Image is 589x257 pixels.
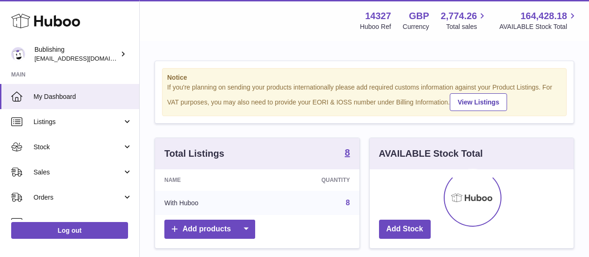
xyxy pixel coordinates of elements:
span: AVAILABLE Stock Total [499,22,578,31]
a: 2,774.26 Total sales [441,10,488,31]
strong: GBP [409,10,429,22]
span: [EMAIL_ADDRESS][DOMAIN_NAME] [34,55,137,62]
div: Huboo Ref [360,22,391,31]
span: Stock [34,143,122,152]
strong: 8 [345,148,350,157]
img: internalAdmin-14327@internal.huboo.com [11,47,25,61]
span: Orders [34,193,122,202]
span: 164,428.18 [521,10,567,22]
span: Listings [34,118,122,126]
strong: Notice [167,73,562,82]
span: Usage [34,218,132,227]
span: 2,774.26 [441,10,477,22]
a: 8 [345,148,350,159]
a: 164,428.18 AVAILABLE Stock Total [499,10,578,31]
span: Sales [34,168,122,177]
h3: AVAILABLE Stock Total [379,147,483,160]
strong: 14327 [365,10,391,22]
a: Log out [11,222,128,239]
a: View Listings [450,93,507,111]
div: Currency [403,22,429,31]
span: My Dashboard [34,92,132,101]
th: Quantity [263,169,359,191]
span: Total sales [446,22,487,31]
td: With Huboo [155,191,263,215]
a: 8 [346,199,350,207]
a: Add Stock [379,220,431,239]
th: Name [155,169,263,191]
div: Bublishing [34,45,118,63]
div: If you're planning on sending your products internationally please add required customs informati... [167,83,562,111]
a: Add products [164,220,255,239]
h3: Total Listings [164,147,224,160]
